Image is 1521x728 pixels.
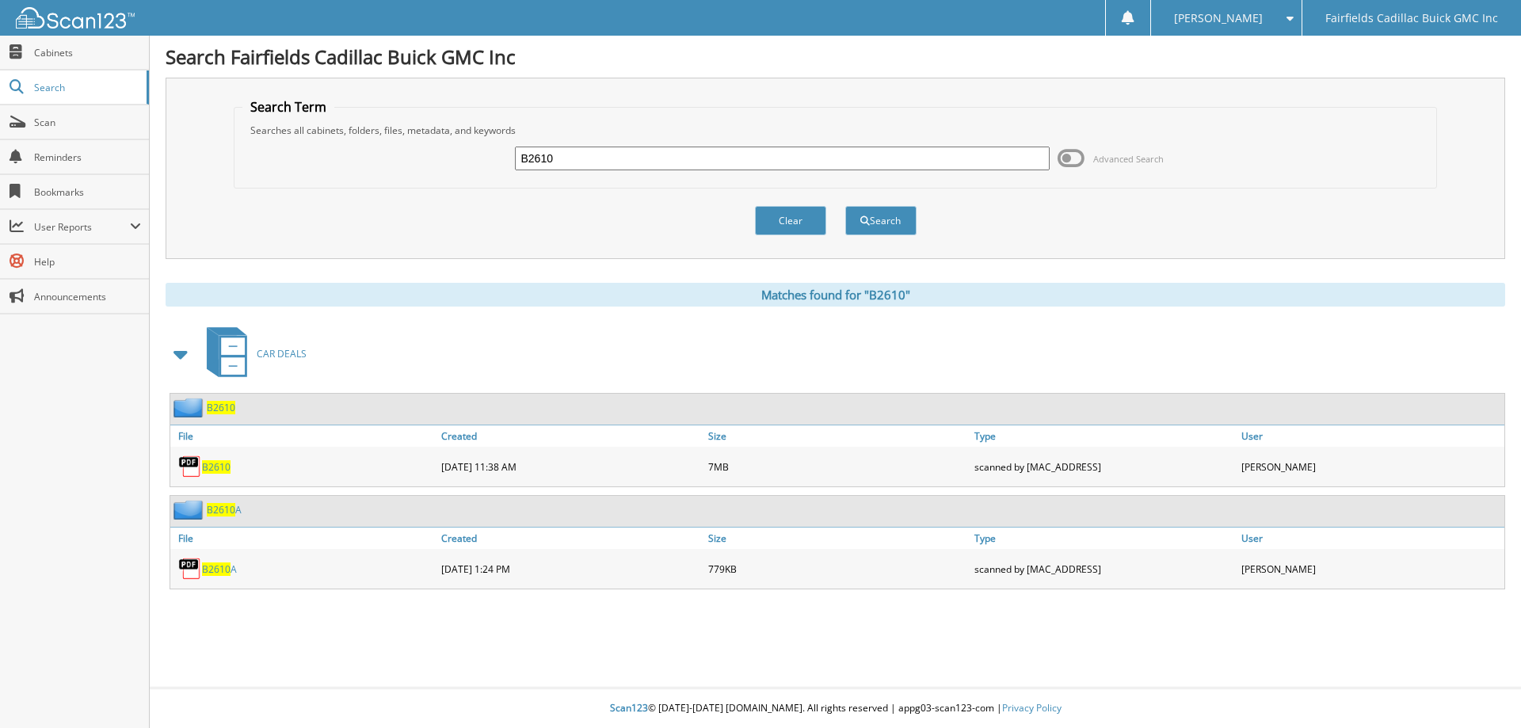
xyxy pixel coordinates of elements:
[34,185,141,199] span: Bookmarks
[34,151,141,164] span: Reminders
[34,116,141,129] span: Scan
[242,98,334,116] legend: Search Term
[34,255,141,269] span: Help
[437,451,704,482] div: [DATE] 11:38 AM
[1325,13,1498,23] span: Fairfields Cadillac Buick GMC Inc
[150,689,1521,728] div: © [DATE]-[DATE] [DOMAIN_NAME]. All rights reserved | appg03-scan123-com |
[1237,451,1504,482] div: [PERSON_NAME]
[34,46,141,59] span: Cabinets
[170,425,437,447] a: File
[970,451,1237,482] div: scanned by [MAC_ADDRESS]
[704,553,971,585] div: 779KB
[173,500,207,520] img: folder2.png
[207,503,235,516] span: B2610
[207,401,235,414] a: B2610
[202,460,231,474] a: B2610
[437,528,704,549] a: Created
[704,425,971,447] a: Size
[197,322,307,385] a: CAR DEALS
[202,562,231,576] span: B2610
[34,220,130,234] span: User Reports
[1093,153,1164,165] span: Advanced Search
[170,528,437,549] a: File
[1174,13,1263,23] span: [PERSON_NAME]
[1237,553,1504,585] div: [PERSON_NAME]
[242,124,1429,137] div: Searches all cabinets, folders, files, metadata, and keywords
[202,562,237,576] a: B2610A
[970,425,1237,447] a: Type
[610,701,648,715] span: Scan123
[178,455,202,478] img: PDF.png
[16,7,135,29] img: scan123-logo-white.svg
[970,528,1237,549] a: Type
[704,451,971,482] div: 7MB
[257,347,307,360] span: CAR DEALS
[755,206,826,235] button: Clear
[437,425,704,447] a: Created
[437,553,704,585] div: [DATE] 1:24 PM
[173,398,207,417] img: folder2.png
[1237,528,1504,549] a: User
[34,81,139,94] span: Search
[34,290,141,303] span: Announcements
[178,557,202,581] img: PDF.png
[1442,652,1521,728] iframe: Chat Widget
[704,528,971,549] a: Size
[1237,425,1504,447] a: User
[166,283,1505,307] div: Matches found for "B2610"
[207,503,242,516] a: B2610A
[166,44,1505,70] h1: Search Fairfields Cadillac Buick GMC Inc
[970,553,1237,585] div: scanned by [MAC_ADDRESS]
[845,206,917,235] button: Search
[1002,701,1062,715] a: Privacy Policy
